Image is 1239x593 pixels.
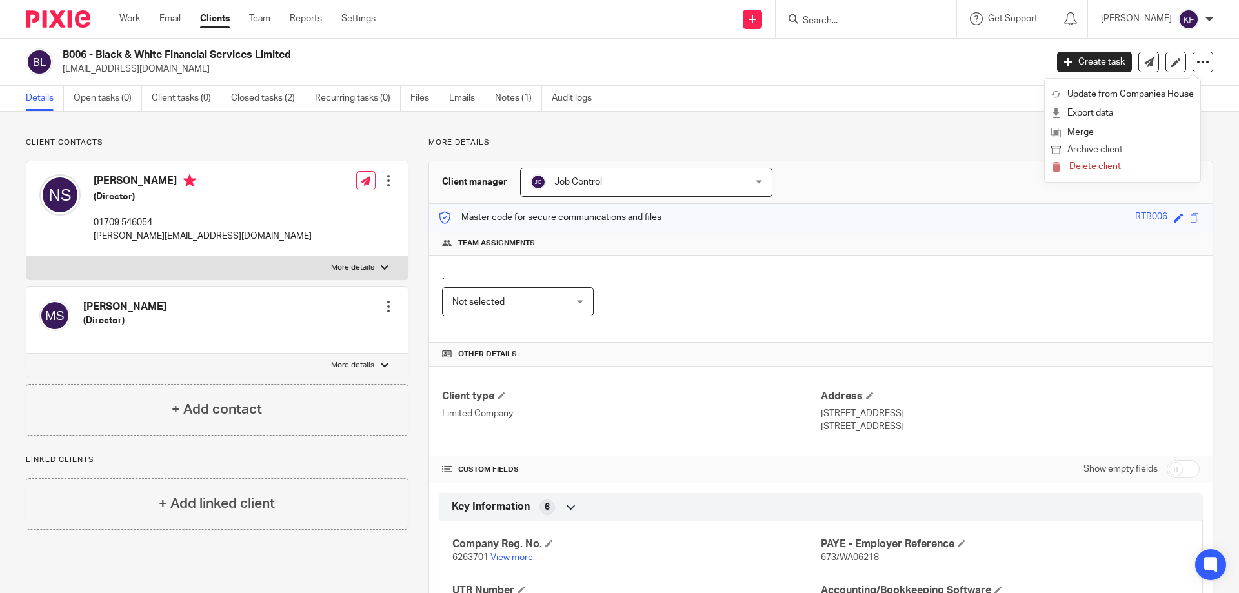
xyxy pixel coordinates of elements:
[63,63,1038,75] p: [EMAIL_ADDRESS][DOMAIN_NAME]
[439,211,661,224] p: Master code for secure communications and files
[83,314,166,327] h5: (Director)
[821,420,1200,433] p: [STREET_ADDRESS]
[26,10,90,28] img: Pixie
[74,86,142,111] a: Open tasks (0)
[94,216,312,229] p: 01709 546054
[452,553,489,562] span: 6263701
[821,553,879,562] span: 673/WA06218
[988,14,1038,23] span: Get Support
[458,349,517,359] span: Other details
[545,501,550,514] span: 6
[119,12,140,25] a: Work
[1051,159,1194,176] button: Delete client
[428,137,1213,148] p: More details
[249,12,270,25] a: Team
[1101,12,1172,25] p: [PERSON_NAME]
[290,12,322,25] a: Reports
[452,538,821,551] h4: Company Reg. No.
[172,399,262,419] h4: + Add contact
[442,176,507,188] h3: Client manager
[183,174,196,187] i: Primary
[159,12,181,25] a: Email
[821,407,1200,420] p: [STREET_ADDRESS]
[315,86,401,111] a: Recurring tasks (0)
[821,390,1200,403] h4: Address
[801,15,918,27] input: Search
[1178,9,1199,30] img: svg%3E
[231,86,305,111] a: Closed tasks (2)
[331,263,374,273] p: More details
[331,360,374,370] p: More details
[341,12,376,25] a: Settings
[94,174,312,190] h4: [PERSON_NAME]
[1083,463,1158,476] label: Show empty fields
[26,86,64,111] a: Details
[1069,162,1121,171] span: Delete client
[452,500,530,514] span: Key Information
[442,390,821,403] h4: Client type
[94,190,312,203] h5: (Director)
[410,86,439,111] a: Files
[1057,52,1132,72] a: Create task
[552,86,601,111] a: Audit logs
[490,553,533,562] a: View more
[1051,123,1194,142] a: Merge
[458,238,535,248] span: Team assignments
[442,465,821,475] h4: CUSTOM FIELDS
[442,271,445,281] span: .
[159,494,275,514] h4: + Add linked client
[26,455,408,465] p: Linked clients
[39,174,81,216] img: svg%3E
[449,86,485,111] a: Emails
[1135,210,1167,225] div: RTB006
[94,230,312,243] p: [PERSON_NAME][EMAIL_ADDRESS][DOMAIN_NAME]
[152,86,221,111] a: Client tasks (0)
[83,300,166,314] h4: [PERSON_NAME]
[26,137,408,148] p: Client contacts
[63,48,843,62] h2: B006 - Black & White Financial Services Limited
[1051,85,1194,104] a: Update from Companies House
[554,177,602,186] span: Job Control
[200,12,230,25] a: Clients
[821,538,1189,551] h4: PAYE - Employer Reference
[39,300,70,331] img: svg%3E
[530,174,546,190] img: svg%3E
[495,86,542,111] a: Notes (1)
[452,297,505,307] span: Not selected
[1051,142,1194,159] button: Archive client
[26,48,53,75] img: svg%3E
[1051,104,1194,123] a: Export data
[442,407,821,420] p: Limited Company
